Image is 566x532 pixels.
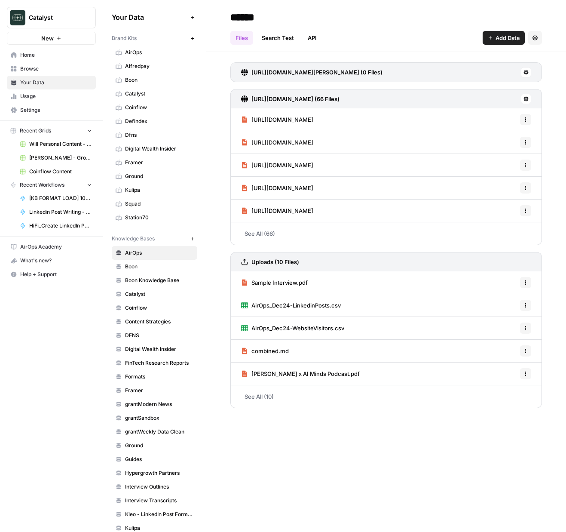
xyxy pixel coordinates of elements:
a: Digital Wealth Insider [112,142,197,156]
span: Linkedin Post Writing - [DATE] [29,208,92,216]
span: Framer [125,387,193,394]
span: AirOps_Dec24-WebsiteVisitors.csv [251,324,344,332]
span: [PERSON_NAME] x AI Minds Podcast.pdf [251,369,360,378]
h3: [URL][DOMAIN_NAME][PERSON_NAME] (0 Files) [251,68,382,77]
span: grantWeekly Data Clean [125,428,193,436]
span: [URL][DOMAIN_NAME] [251,161,313,169]
a: Will Personal Content - [DATE] [16,137,96,151]
img: Catalyst Logo [10,10,25,25]
a: Ground [112,439,197,452]
a: Boon [112,73,197,87]
a: AirOps [112,46,197,59]
a: combined.md [241,340,289,362]
span: HiFi_Create LinkedIn Posts from Template [29,222,92,230]
span: Home [20,51,92,59]
h3: Uploads (10 Files) [251,258,299,266]
a: [PERSON_NAME] - Ground Content - [DATE] [16,151,96,165]
a: Squad [112,197,197,211]
span: Coinflow Content [29,168,92,175]
a: [URL][DOMAIN_NAME] [241,200,313,222]
span: Content Strategies [125,318,193,326]
span: Formats [125,373,193,381]
a: Coinflow [112,101,197,114]
a: Sample Interview.pdf [241,271,308,294]
a: Catalyst [112,287,197,301]
a: DFNS [112,329,197,342]
span: AirOps [125,249,193,257]
span: Catalyst [29,13,81,22]
span: Boon Knowledge Base [125,277,193,284]
a: Linkedin Post Writing - [DATE] [16,205,96,219]
a: Guides [112,452,197,466]
span: Boon [125,263,193,271]
a: Boon Knowledge Base [112,274,197,287]
span: Browse [20,65,92,73]
span: [URL][DOMAIN_NAME] [251,115,313,124]
span: Recent Workflows [20,181,64,189]
a: Station70 [112,211,197,224]
span: [URL][DOMAIN_NAME] [251,184,313,192]
span: Kulipa [125,186,193,194]
span: DFNS [125,332,193,339]
span: Boon [125,76,193,84]
a: [URL][DOMAIN_NAME] [241,177,313,199]
a: Boon [112,260,197,274]
span: Kleo - LinkedIn Post Formats [125,510,193,518]
span: Kulipa [125,524,193,532]
span: Digital Wealth Insider [125,145,193,153]
a: Dfns [112,128,197,142]
a: Kulipa [112,183,197,197]
a: Coinflow [112,301,197,315]
span: Alfredpay [125,62,193,70]
span: Digital Wealth Insider [125,345,193,353]
a: [URL][DOMAIN_NAME] [241,108,313,131]
a: [KB FORMAT LOAD] 101 LinkedIn posts [16,191,96,205]
a: API [303,31,322,45]
a: AirOps_Dec24-WebsiteVisitors.csv [241,317,344,339]
span: Guides [125,455,193,463]
span: Your Data [20,79,92,86]
a: [URL][DOMAIN_NAME] (66 Files) [241,89,340,108]
a: [URL][DOMAIN_NAME] [241,131,313,154]
span: [KB FORMAT LOAD] 101 LinkedIn posts [29,194,92,202]
span: Interview Transcripts [125,497,193,504]
a: Content Strategies [112,315,197,329]
span: Add Data [496,34,520,42]
a: [URL][DOMAIN_NAME][PERSON_NAME] (0 Files) [241,63,382,82]
span: Interview Outlines [125,483,193,491]
a: Digital Wealth Insider [112,342,197,356]
button: Recent Workflows [7,178,96,191]
a: HiFi_Create LinkedIn Posts from Template [16,219,96,233]
a: Kleo - LinkedIn Post Formats [112,507,197,521]
span: Coinflow [125,104,193,111]
button: Add Data [483,31,525,45]
span: Defindex [125,117,193,125]
a: Catalyst [112,87,197,101]
a: Hypergrowth Partners [112,466,197,480]
a: Framer [112,156,197,169]
a: [PERSON_NAME] x AI Minds Podcast.pdf [241,363,360,385]
button: Recent Grids [7,124,96,137]
span: Catalyst [125,90,193,98]
a: Formats [112,370,197,384]
a: Alfredpay [112,59,197,73]
button: Help + Support [7,268,96,281]
span: Sample Interview.pdf [251,278,308,287]
div: What's new? [7,254,95,267]
a: Home [7,48,96,62]
button: What's new? [7,254,96,268]
span: New [41,34,54,43]
a: grantSandbox [112,411,197,425]
a: FinTech Research Reports [112,356,197,370]
a: AirOps Academy [7,240,96,254]
span: FinTech Research Reports [125,359,193,367]
span: Ground [125,172,193,180]
span: Settings [20,106,92,114]
a: Ground [112,169,197,183]
button: Workspace: Catalyst [7,7,96,28]
span: AirOps_Dec24-LinkedinPosts.csv [251,301,341,310]
span: Knowledge Bases [112,235,155,243]
span: Coinflow [125,304,193,312]
span: Catalyst [125,290,193,298]
span: Framer [125,159,193,166]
